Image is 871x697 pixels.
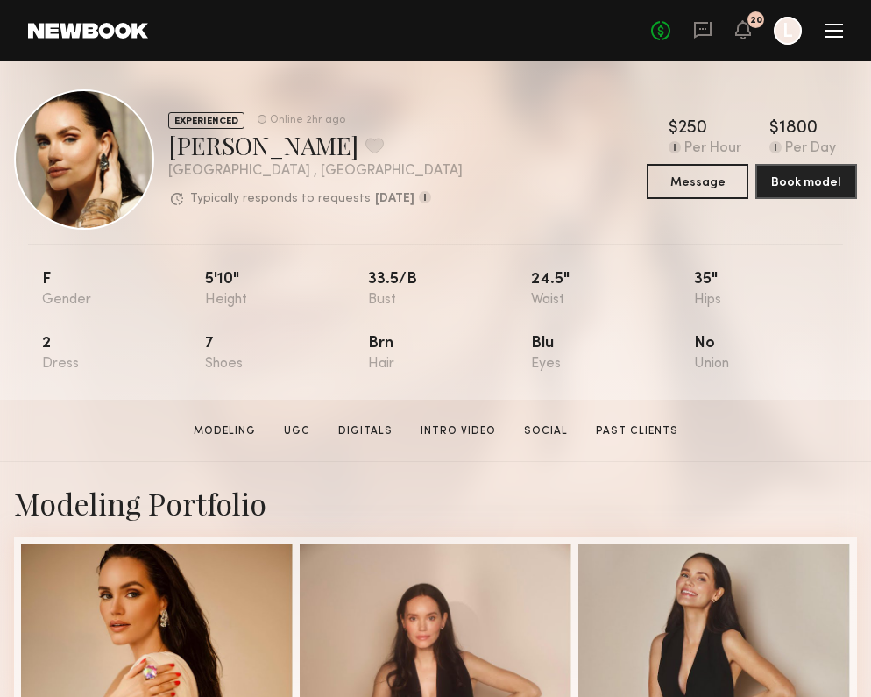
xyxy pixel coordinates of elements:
b: [DATE] [375,193,414,205]
div: 35" [694,272,857,308]
div: Blu [531,336,694,372]
div: 250 [678,120,707,138]
div: EXPERIENCED [168,112,244,129]
div: $ [669,120,678,138]
div: [PERSON_NAME] [168,129,463,161]
div: 24.5" [531,272,694,308]
div: 20 [750,16,762,25]
div: Modeling Portfolio [14,483,857,523]
a: Modeling [187,423,263,439]
div: [GEOGRAPHIC_DATA] , [GEOGRAPHIC_DATA] [168,164,463,179]
div: F [42,272,205,308]
button: Message [647,164,748,199]
div: Per Hour [684,141,741,157]
div: Brn [368,336,531,372]
div: No [694,336,857,372]
a: UGC [277,423,317,439]
a: Past Clients [589,423,685,439]
div: 5'10" [205,272,368,308]
div: Online 2hr ago [270,115,345,126]
a: Digitals [331,423,400,439]
div: 2 [42,336,205,372]
a: Intro Video [414,423,503,439]
div: 1800 [779,120,818,138]
a: Social [517,423,575,439]
p: Typically responds to requests [190,193,371,205]
div: Per Day [785,141,836,157]
div: 7 [205,336,368,372]
div: $ [769,120,779,138]
div: 33.5/b [368,272,531,308]
a: L [774,17,802,45]
button: Book model [755,164,857,199]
